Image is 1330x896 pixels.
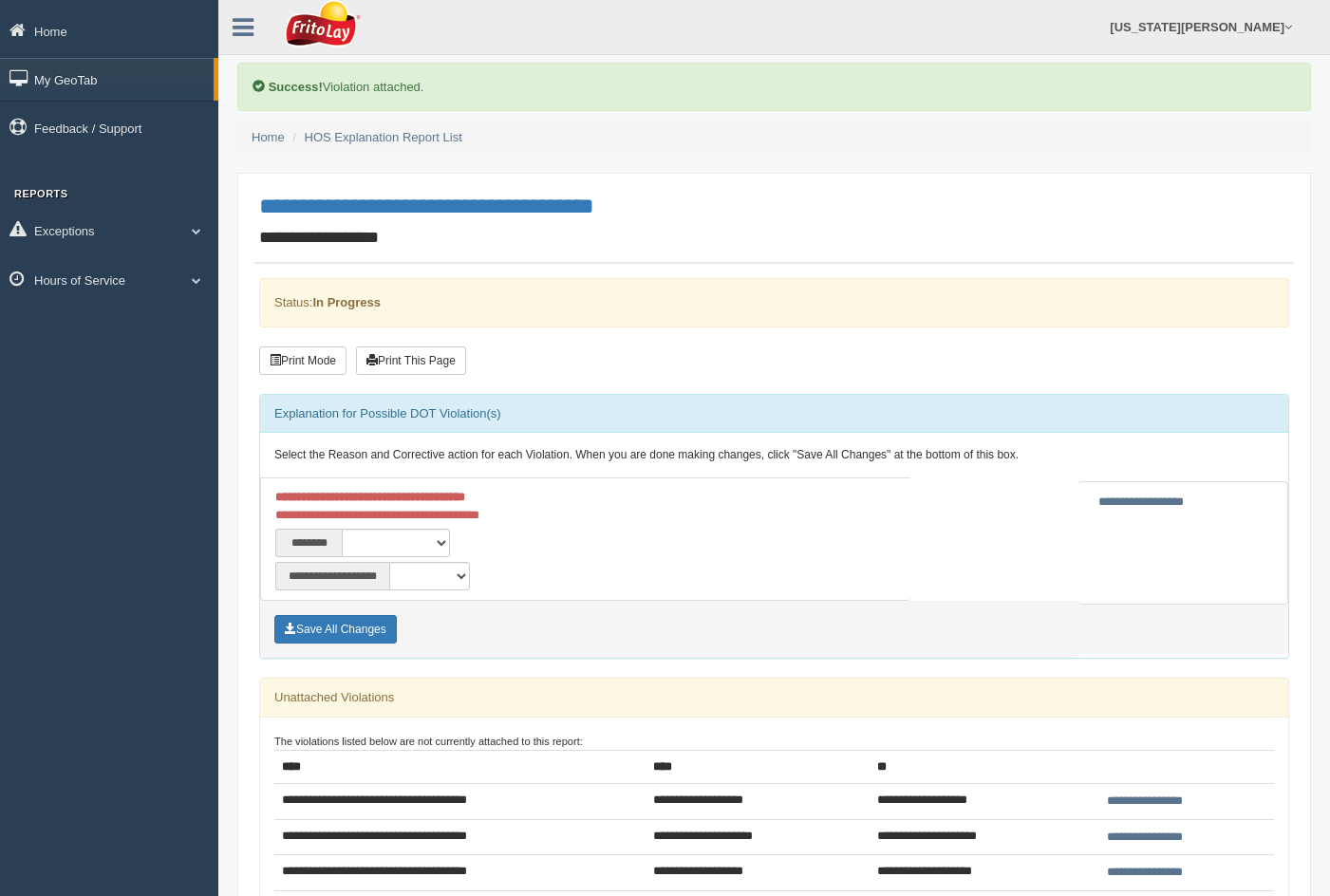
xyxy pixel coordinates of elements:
[312,295,381,309] strong: In Progress
[274,615,397,644] button: Save
[259,346,347,375] button: Print Mode
[260,679,1288,717] div: Unattached Violations
[260,433,1288,478] div: Select the Reason and Corrective action for each Violation. When you are done making changes, cli...
[252,130,285,144] a: Home
[305,130,462,144] a: HOS Explanation Report List
[274,736,583,747] small: The violations listed below are not currently attached to this report:
[356,346,466,375] button: Print This Page
[237,63,1311,111] div: Violation attached.
[269,80,323,94] b: Success!
[260,395,1288,433] div: Explanation for Possible DOT Violation(s)
[259,278,1289,327] div: Status:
